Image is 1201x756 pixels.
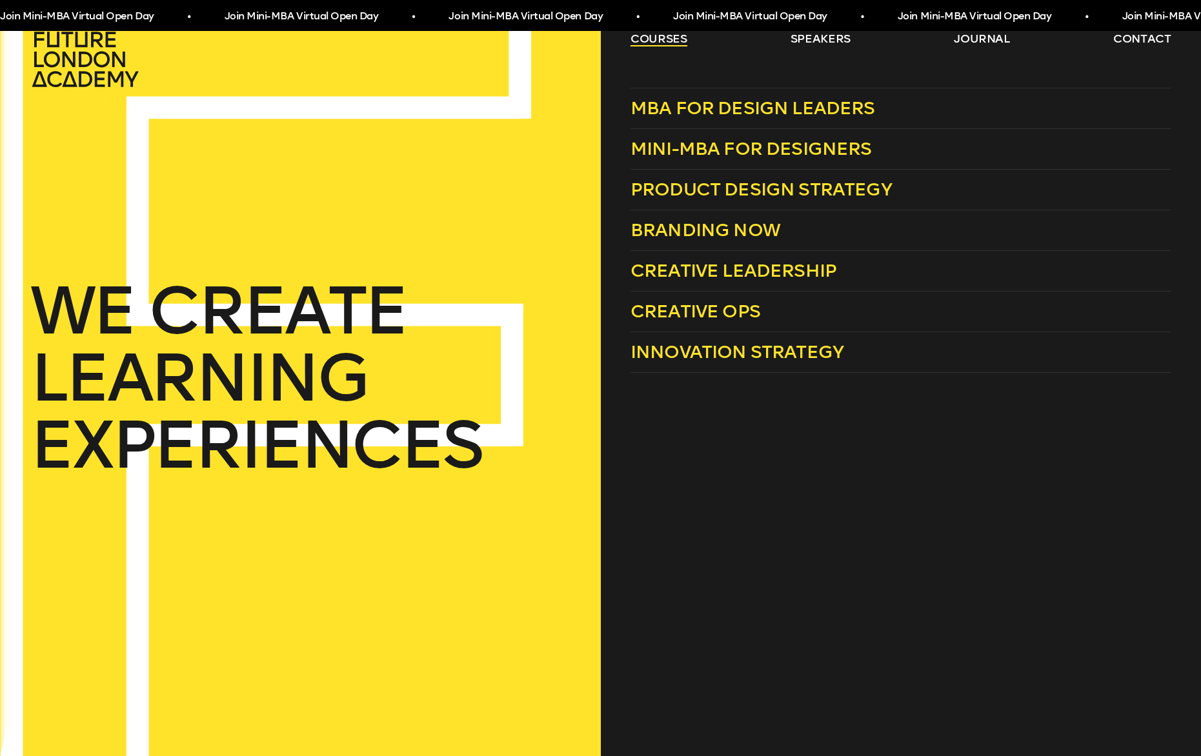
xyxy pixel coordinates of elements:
a: Branding Now [631,210,1171,251]
span: • [412,5,415,28]
span: Creative Leadership [631,260,836,281]
a: journal [954,31,1010,46]
span: • [1085,5,1088,28]
a: courses [631,31,687,46]
a: MBA for Design Leaders [631,88,1171,129]
span: • [636,5,639,28]
a: Creative Ops [631,292,1171,332]
a: contact [1113,31,1171,46]
span: • [187,5,190,28]
span: Mini-MBA for Designers [631,138,872,159]
span: Branding Now [631,219,780,241]
span: Creative Ops [631,301,760,322]
span: Product Design Strategy [631,179,892,200]
span: MBA for Design Leaders [631,97,875,119]
a: Creative Leadership [631,251,1171,292]
a: Mini-MBA for Designers [631,129,1171,170]
span: • [860,5,863,28]
span: Innovation Strategy [631,341,843,363]
a: speakers [791,31,851,46]
a: Innovation Strategy [631,332,1171,373]
a: Product Design Strategy [631,170,1171,210]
